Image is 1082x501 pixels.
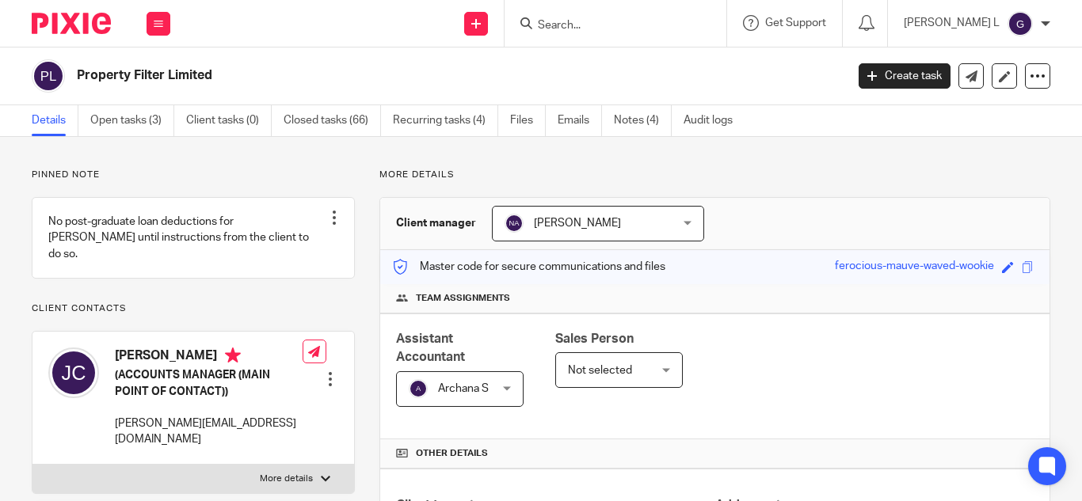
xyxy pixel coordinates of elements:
h2: Property Filter Limited [77,67,684,84]
img: svg%3E [505,214,524,233]
input: Search [536,19,679,33]
a: Notes (4) [614,105,672,136]
span: Archana S [438,383,489,394]
h3: Client manager [396,215,476,231]
p: More details [260,473,313,485]
a: Open tasks (3) [90,105,174,136]
div: ferocious-mauve-waved-wookie [835,258,994,276]
a: Recurring tasks (4) [393,105,498,136]
span: Other details [416,447,488,460]
a: Files [510,105,546,136]
a: Client tasks (0) [186,105,272,136]
p: Master code for secure communications and files [392,259,665,275]
span: Team assignments [416,292,510,305]
a: Create task [859,63,951,89]
img: svg%3E [1008,11,1033,36]
a: Audit logs [684,105,745,136]
img: svg%3E [409,379,428,398]
p: Client contacts [32,302,355,315]
span: Not selected [568,365,632,376]
p: More details [379,169,1050,181]
p: Pinned note [32,169,355,181]
span: Get Support [765,17,826,28]
span: [PERSON_NAME] [534,218,621,229]
span: Sales Person [555,332,634,345]
a: Emails [558,105,602,136]
img: svg%3E [32,59,65,93]
h5: (ACCOUNTS MANAGER (MAIN POINT OF CONTACT)) [115,367,303,400]
p: [PERSON_NAME] L [904,15,1000,31]
a: Closed tasks (66) [284,105,381,136]
h4: [PERSON_NAME] [115,347,303,367]
a: Details [32,105,78,136]
i: Primary [225,347,241,363]
img: Pixie [32,13,111,34]
p: [PERSON_NAME][EMAIL_ADDRESS][DOMAIN_NAME] [115,416,303,448]
img: svg%3E [48,347,99,398]
span: Assistant Accountant [396,332,465,363]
